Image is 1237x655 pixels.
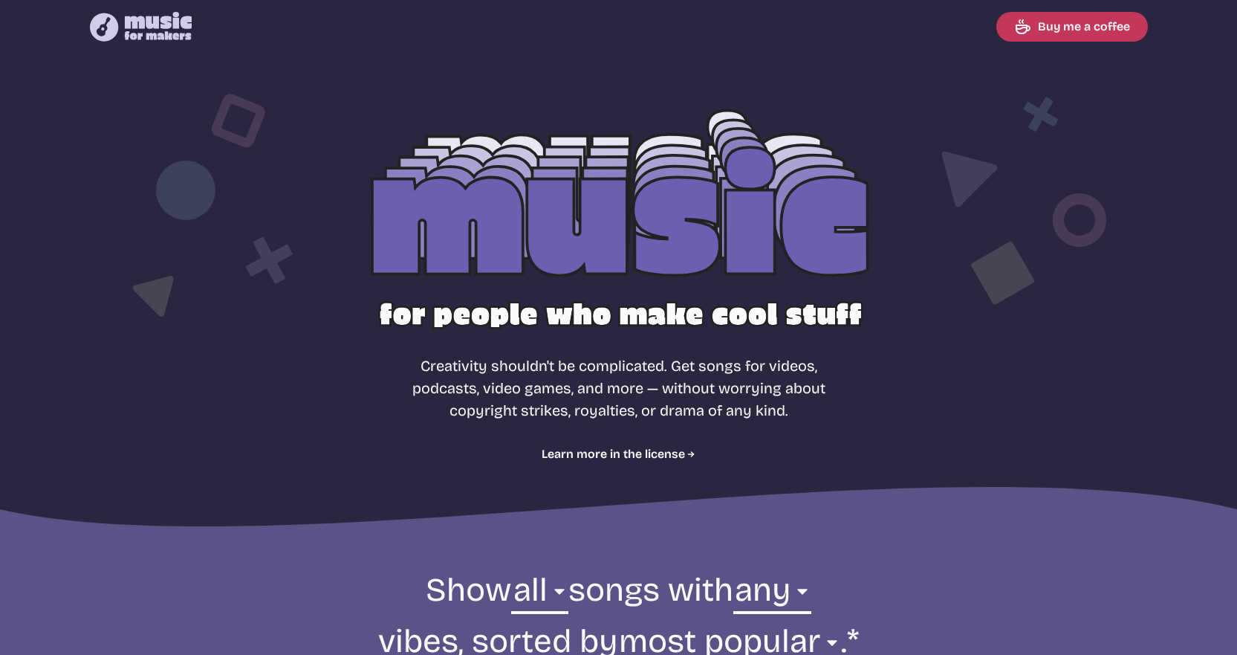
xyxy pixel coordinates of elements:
select: vibe [733,569,811,620]
select: genre [511,569,568,620]
a: Buy me a coffee [996,12,1148,42]
a: Learn more in the license [542,445,695,463]
p: Creativity shouldn't be complicated. Get songs for videos, podcasts, video games, and more — with... [405,355,833,422]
